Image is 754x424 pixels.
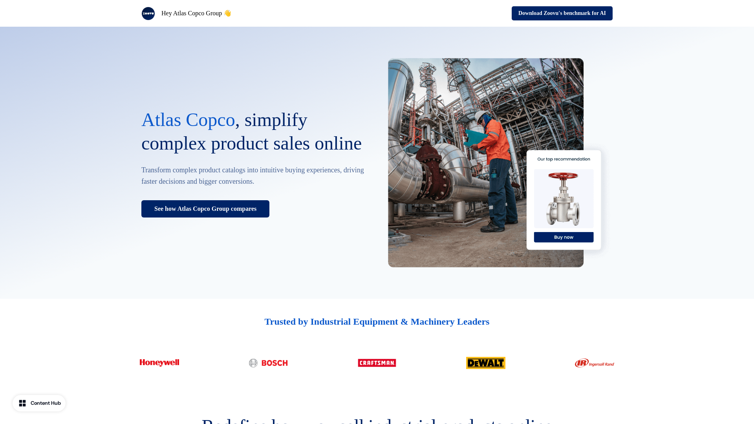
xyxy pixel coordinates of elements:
[161,9,231,18] p: Hey Atlas Copco Group 👋
[265,314,490,329] p: Trusted by Industrial Equipment & Machinery Leaders
[141,108,366,155] p: , simplify complex product sales online
[13,395,66,411] button: Content Hub
[31,399,61,407] div: Content Hub
[512,6,613,20] button: Download Zoovu's benchmark for AI
[141,109,235,130] span: Atlas Copco
[141,164,366,188] p: Transform complex product catalogs into intuitive buying experiences, driving faster decisions an...
[141,200,269,217] a: See how Atlas Copco Group compares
